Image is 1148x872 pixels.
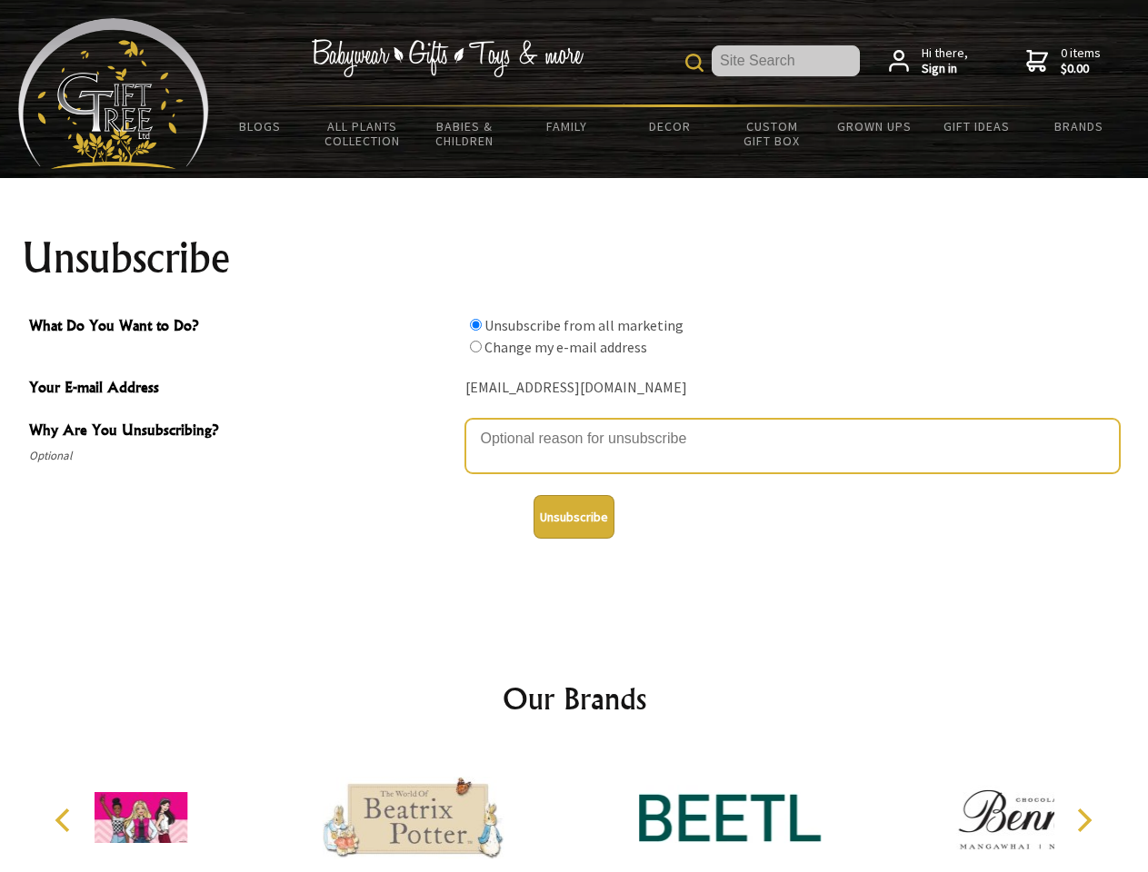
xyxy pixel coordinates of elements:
[18,18,209,169] img: Babyware - Gifts - Toys and more...
[22,236,1127,280] h1: Unsubscribe
[312,107,414,160] a: All Plants Collection
[484,338,647,356] label: Change my e-mail address
[465,419,1120,473] textarea: Why Are You Unsubscribing?
[484,316,684,334] label: Unsubscribe from all marketing
[685,54,704,72] img: product search
[721,107,824,160] a: Custom Gift Box
[1028,107,1131,145] a: Brands
[311,39,584,77] img: Babywear - Gifts - Toys & more
[36,677,1113,720] h2: Our Brands
[712,45,860,76] input: Site Search
[922,61,968,77] strong: Sign in
[414,107,516,160] a: Babies & Children
[1026,45,1101,77] a: 0 items$0.00
[465,374,1120,402] div: [EMAIL_ADDRESS][DOMAIN_NAME]
[925,107,1028,145] a: Gift Ideas
[1063,800,1103,840] button: Next
[29,419,456,445] span: Why Are You Unsubscribing?
[516,107,619,145] a: Family
[618,107,721,145] a: Decor
[823,107,925,145] a: Grown Ups
[45,800,85,840] button: Previous
[470,341,482,352] input: What Do You Want to Do?
[29,376,456,402] span: Your E-mail Address
[29,445,456,467] span: Optional
[1061,61,1101,77] strong: $0.00
[470,319,482,331] input: What Do You Want to Do?
[534,495,614,539] button: Unsubscribe
[922,45,968,77] span: Hi there,
[209,107,312,145] a: BLOGS
[29,314,456,341] span: What Do You Want to Do?
[1061,45,1101,77] span: 0 items
[889,45,968,77] a: Hi there,Sign in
